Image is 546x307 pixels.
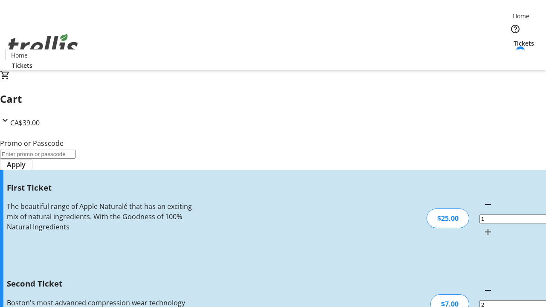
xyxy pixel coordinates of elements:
[7,182,193,194] h3: First Ticket
[507,12,534,20] a: Home
[507,48,524,65] button: Cart
[427,209,469,228] div: $25.00
[507,39,541,48] a: Tickets
[514,39,534,48] span: Tickets
[7,278,193,290] h3: Second Ticket
[6,51,33,60] a: Home
[507,20,524,38] button: Help
[479,196,497,213] button: Decrement by one
[5,61,39,70] a: Tickets
[479,223,497,240] button: Increment by one
[12,61,32,70] span: Tickets
[513,12,529,20] span: Home
[11,51,28,60] span: Home
[7,201,193,232] div: The beautiful range of Apple Naturalé that has an exciting mix of natural ingredients. With the G...
[10,118,40,127] span: CA$39.00
[5,24,81,67] img: Orient E2E Organization 0LL18D535a's Logo
[479,282,497,299] button: Decrement by one
[7,159,26,170] span: Apply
